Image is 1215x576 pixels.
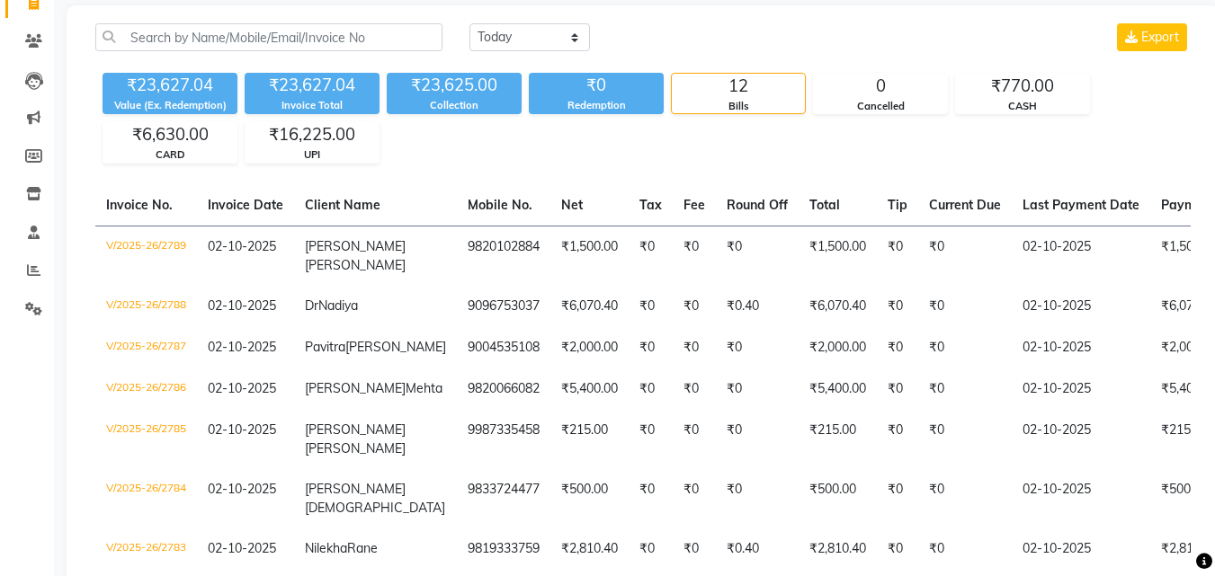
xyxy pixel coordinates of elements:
div: CASH [956,99,1089,114]
span: Dr [305,297,318,314]
td: ₹5,400.00 [799,368,877,410]
span: 02-10-2025 [208,540,276,556]
td: ₹0 [918,410,1012,469]
td: ₹0 [877,469,918,528]
div: Invoice Total [245,98,380,113]
td: 9820066082 [457,368,550,410]
span: 02-10-2025 [208,481,276,497]
td: V/2025-26/2784 [95,469,197,528]
td: ₹0 [877,528,918,570]
span: [PERSON_NAME] [305,380,406,396]
span: [PERSON_NAME] [305,440,406,456]
input: Search by Name/Mobile/Email/Invoice No [95,23,442,51]
td: V/2025-26/2783 [95,528,197,570]
td: ₹0 [673,410,716,469]
td: ₹0 [629,469,673,528]
div: Value (Ex. Redemption) [103,98,237,113]
div: CARD [103,147,237,163]
span: Net [561,197,583,213]
div: 0 [814,74,947,99]
div: Cancelled [814,99,947,114]
td: ₹0 [716,469,799,528]
span: [PERSON_NAME] [305,481,406,497]
td: ₹2,000.00 [550,327,629,368]
td: 02-10-2025 [1012,410,1150,469]
td: ₹0 [673,327,716,368]
td: 9096753037 [457,286,550,327]
div: ₹0 [529,73,664,98]
td: ₹500.00 [550,469,629,528]
td: ₹6,070.40 [550,286,629,327]
div: Collection [387,98,522,113]
span: Current Due [929,197,1001,213]
td: V/2025-26/2785 [95,410,197,469]
td: ₹6,070.40 [799,286,877,327]
td: ₹500.00 [799,469,877,528]
td: ₹2,000.00 [799,327,877,368]
span: Last Payment Date [1023,197,1139,213]
span: Invoice Date [208,197,283,213]
span: Nadiya [318,297,358,314]
td: ₹0 [629,226,673,286]
td: 9987335458 [457,410,550,469]
div: Bills [672,99,805,114]
span: Round Off [727,197,788,213]
td: ₹5,400.00 [550,368,629,410]
div: ₹770.00 [956,74,1089,99]
td: ₹0 [673,226,716,286]
span: Tax [639,197,662,213]
td: ₹0 [918,528,1012,570]
td: ₹0 [716,410,799,469]
td: ₹0 [877,368,918,410]
td: ₹2,810.40 [799,528,877,570]
span: 02-10-2025 [208,380,276,396]
button: Export [1117,23,1187,51]
td: 9004535108 [457,327,550,368]
td: 9820102884 [457,226,550,286]
td: ₹215.00 [799,410,877,469]
span: Mehta [406,380,442,396]
div: ₹23,625.00 [387,73,522,98]
div: ₹6,630.00 [103,122,237,147]
span: 02-10-2025 [208,339,276,355]
span: [PERSON_NAME] [345,339,446,355]
span: [PERSON_NAME] [305,257,406,273]
div: UPI [246,147,379,163]
td: ₹0 [716,327,799,368]
td: 9833724477 [457,469,550,528]
td: ₹0.40 [716,528,799,570]
div: ₹23,627.04 [103,73,237,98]
td: 02-10-2025 [1012,368,1150,410]
td: ₹0 [918,469,1012,528]
td: ₹0.40 [716,286,799,327]
span: Client Name [305,197,380,213]
td: 02-10-2025 [1012,469,1150,528]
td: ₹0 [877,410,918,469]
td: 02-10-2025 [1012,226,1150,286]
td: ₹0 [673,368,716,410]
td: ₹2,810.40 [550,528,629,570]
span: Nilekha [305,540,347,556]
td: ₹0 [716,368,799,410]
td: V/2025-26/2789 [95,226,197,286]
td: 02-10-2025 [1012,327,1150,368]
span: [PERSON_NAME] [305,238,406,254]
td: V/2025-26/2788 [95,286,197,327]
td: ₹0 [629,410,673,469]
td: V/2025-26/2787 [95,327,197,368]
span: Tip [888,197,907,213]
div: ₹23,627.04 [245,73,380,98]
span: 02-10-2025 [208,297,276,314]
span: Export [1141,29,1179,45]
span: [DEMOGRAPHIC_DATA] [305,500,445,516]
span: Fee [683,197,705,213]
td: ₹0 [716,226,799,286]
span: 02-10-2025 [208,421,276,438]
td: ₹0 [629,368,673,410]
td: ₹0 [877,327,918,368]
span: Total [809,197,840,213]
td: ₹0 [673,286,716,327]
span: [PERSON_NAME] [305,421,406,438]
div: 12 [672,74,805,99]
td: ₹0 [918,368,1012,410]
